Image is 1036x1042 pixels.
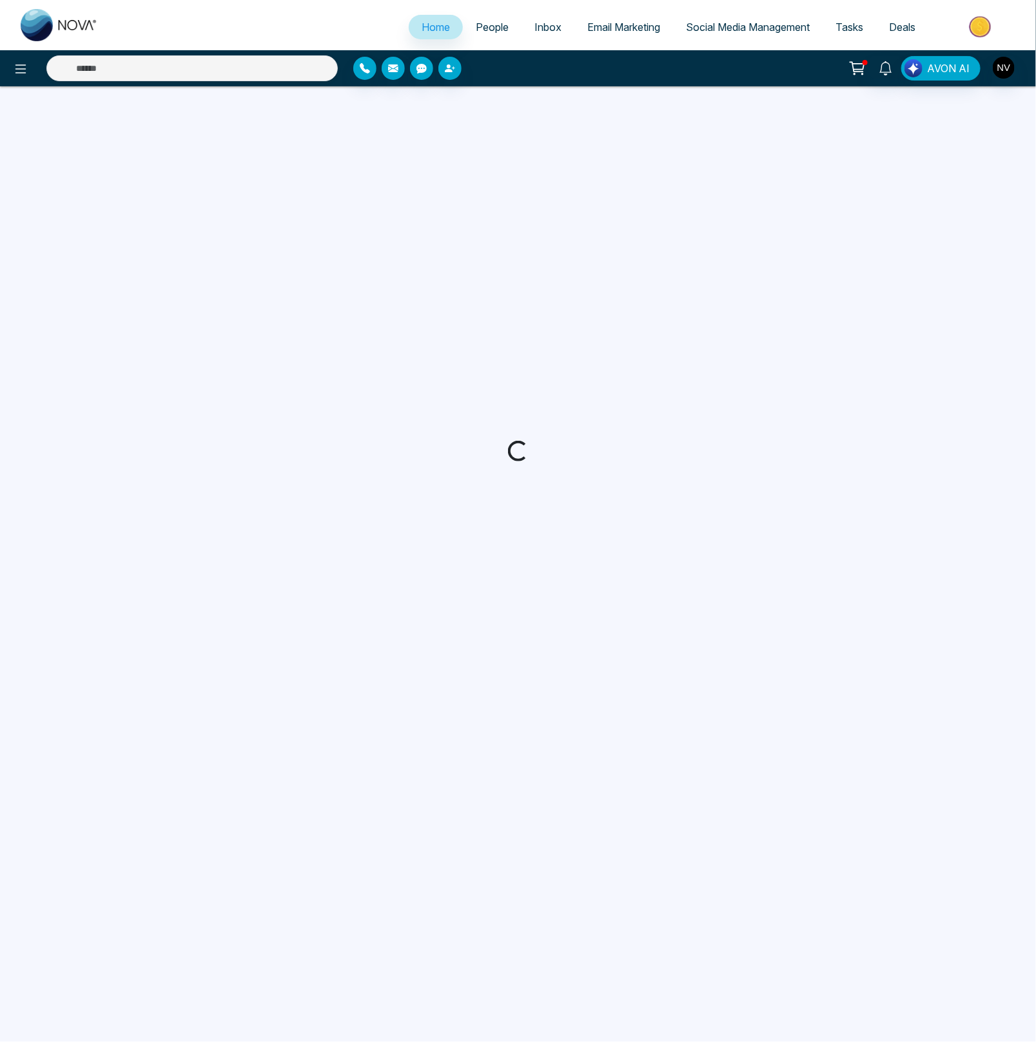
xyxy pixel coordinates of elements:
[927,61,970,76] span: AVON AI
[686,21,810,34] span: Social Media Management
[901,56,981,81] button: AVON AI
[876,15,928,39] a: Deals
[522,15,574,39] a: Inbox
[823,15,876,39] a: Tasks
[993,57,1015,79] img: User Avatar
[409,15,463,39] a: Home
[534,21,562,34] span: Inbox
[476,21,509,34] span: People
[889,21,915,34] span: Deals
[587,21,660,34] span: Email Marketing
[422,21,450,34] span: Home
[21,9,98,41] img: Nova CRM Logo
[463,15,522,39] a: People
[904,59,923,77] img: Lead Flow
[574,15,673,39] a: Email Marketing
[836,21,863,34] span: Tasks
[673,15,823,39] a: Social Media Management
[935,12,1028,41] img: Market-place.gif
